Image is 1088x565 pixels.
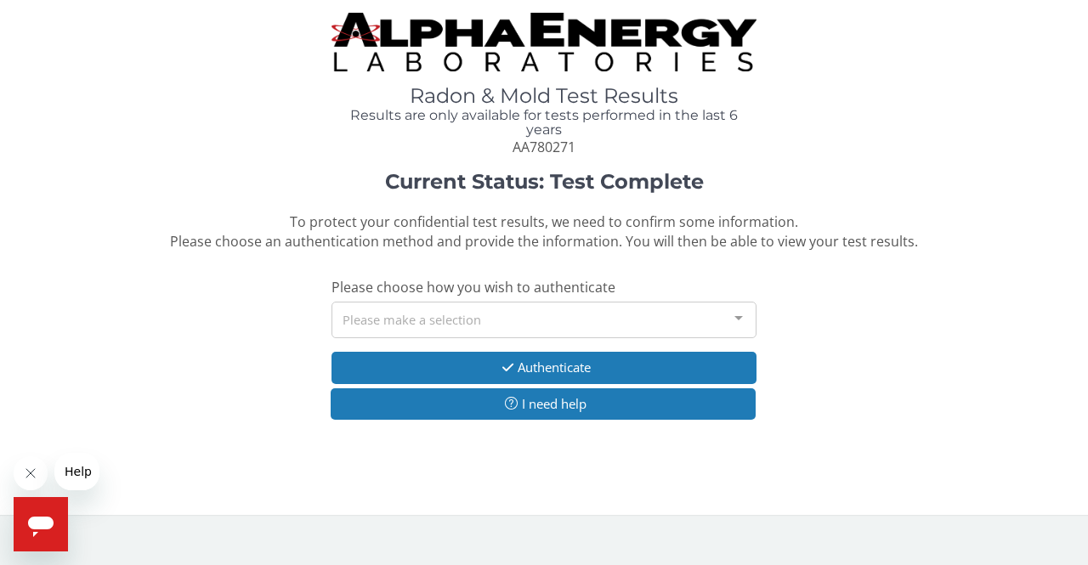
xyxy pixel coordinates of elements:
img: TightCrop.jpg [331,13,756,71]
h1: Radon & Mold Test Results [331,85,756,107]
iframe: Close message [14,456,48,490]
strong: Current Status: Test Complete [385,169,704,194]
h4: Results are only available for tests performed in the last 6 years [331,108,756,138]
span: Please choose how you wish to authenticate [331,278,615,297]
iframe: Message from company [54,453,99,490]
button: I need help [331,388,756,420]
span: Please make a selection [343,309,481,329]
span: AA780271 [513,138,575,156]
iframe: Button to launch messaging window [14,497,68,551]
span: To protect your confidential test results, we need to confirm some information. Please choose an ... [170,212,918,251]
button: Authenticate [331,352,756,383]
